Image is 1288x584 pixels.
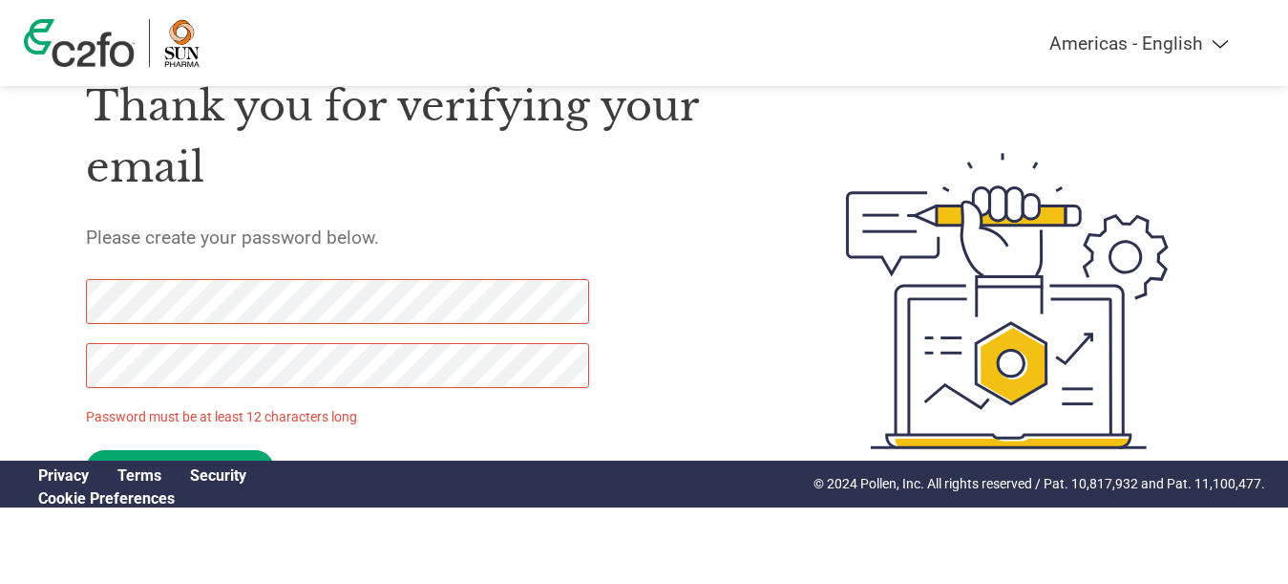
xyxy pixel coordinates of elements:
[813,474,1265,494] p: © 2024 Pollen, Inc. All rights reserved / Pat. 10,817,932 and Pat. 11,100,477.
[86,450,274,487] input: Set Password
[370,459,494,478] a: Contact Support
[38,489,175,508] a: Cookie Preferences, opens a dedicated popup modal window
[285,459,494,478] span: Need help?
[24,19,135,67] img: c2fo logo
[86,227,756,249] h5: Please create your password below.
[38,466,89,485] a: Privacy
[86,76,756,199] h1: Thank you for verifying your email
[164,19,200,67] img: Sun Pharma
[24,489,261,508] div: Open Cookie Preferences Modal
[190,466,246,485] a: Security
[117,466,161,485] a: Terms
[812,48,1203,554] img: create-password
[86,407,596,427] p: Password must be at least 12 characters long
